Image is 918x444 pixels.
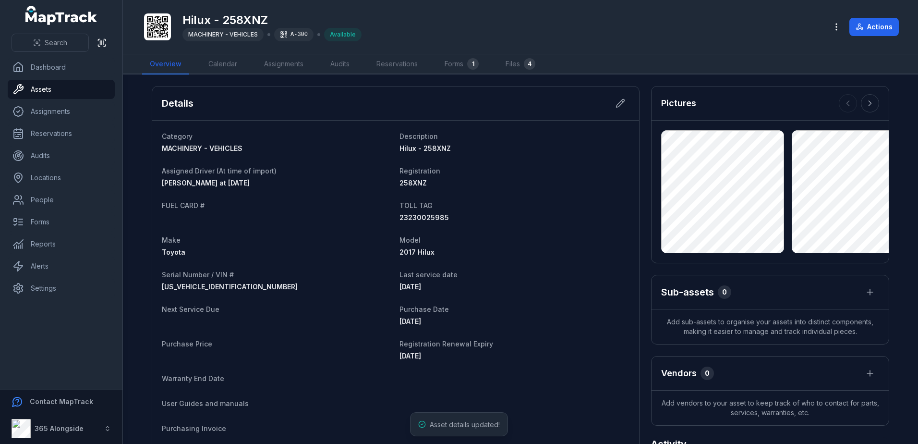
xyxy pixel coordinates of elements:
[188,31,258,38] span: MACHINERY - VEHICLES
[399,352,421,360] span: [DATE]
[437,54,486,74] a: Forms1
[718,285,731,299] div: 0
[399,317,421,325] span: [DATE]
[430,420,500,429] span: Asset details updated!
[8,212,115,232] a: Forms
[369,54,425,74] a: Reservations
[8,80,115,99] a: Assets
[652,391,889,425] span: Add vendors to your asset to keep track of who to contact for parts, services, warranties, etc.
[30,397,93,406] strong: Contact MapTrack
[399,201,433,210] span: TOLL TAG
[162,179,250,187] span: [PERSON_NAME] at [DATE]
[8,146,115,165] a: Audits
[8,234,115,254] a: Reports
[399,305,449,313] span: Purchase Date
[201,54,245,74] a: Calendar
[701,367,714,380] div: 0
[35,424,84,432] strong: 365 Alongside
[399,340,493,348] span: Registration Renewal Expiry
[399,236,421,244] span: Model
[8,58,115,77] a: Dashboard
[661,97,696,110] h3: Pictures
[399,167,440,175] span: Registration
[8,257,115,276] a: Alerts
[399,144,451,152] span: Hilux - 258XNZ
[399,317,421,325] time: 06/01/2017, 10:00:00 am
[162,144,242,152] span: MACHINERY - VEHICLES
[162,374,224,382] span: Warranty End Date
[8,102,115,121] a: Assignments
[162,167,277,175] span: Assigned Driver (At time of import)
[323,54,357,74] a: Audits
[162,283,298,291] span: [US_VEHICLE_IDENTIFICATION_NUMBER]
[162,399,249,407] span: User Guides and manuals
[45,38,67,48] span: Search
[162,340,212,348] span: Purchase Price
[8,168,115,187] a: Locations
[661,367,697,380] h3: Vendors
[8,279,115,298] a: Settings
[399,248,435,256] span: 2017 Hilux
[162,97,193,110] h2: Details
[849,18,899,36] button: Actions
[256,54,311,74] a: Assignments
[399,179,427,187] span: 258XNZ
[498,54,543,74] a: Files4
[182,12,362,28] h1: Hilux - 258XNZ
[399,271,458,279] span: Last service date
[142,54,189,74] a: Overview
[399,283,421,291] span: [DATE]
[162,424,226,432] span: Purchasing Invoice
[8,124,115,143] a: Reservations
[8,190,115,210] a: People
[399,352,421,360] time: 02/04/2026, 10:00:00 am
[162,236,181,244] span: Make
[467,58,479,70] div: 1
[399,283,421,291] time: 28/10/2025, 12:00:00 am
[25,6,97,25] a: MapTrack
[661,285,714,299] h2: Sub-assets
[162,132,193,140] span: Category
[524,58,535,70] div: 4
[274,28,314,41] div: A-300
[162,201,205,210] span: FUEL CARD #
[162,271,234,279] span: Serial Number / VIN #
[162,305,219,313] span: Next Service Due
[652,309,889,344] span: Add sub-assets to organise your assets into distinct components, making it easier to manage and t...
[399,132,438,140] span: Description
[12,34,89,52] button: Search
[399,213,449,222] span: 23230025985
[162,248,185,256] span: Toyota
[324,28,362,41] div: Available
